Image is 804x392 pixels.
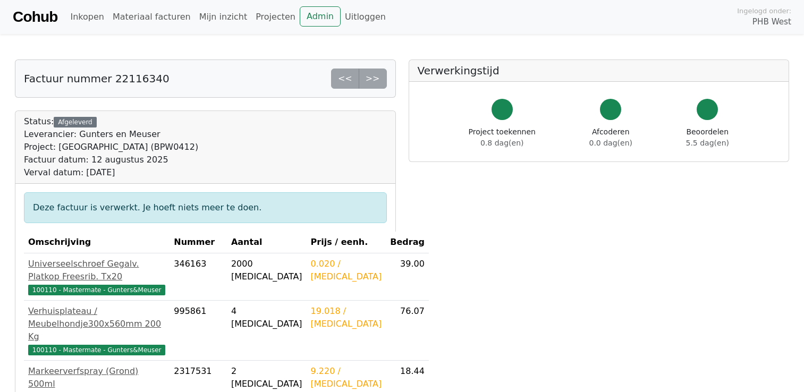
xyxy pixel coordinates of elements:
[66,6,108,28] a: Inkopen
[24,141,198,154] div: Project: [GEOGRAPHIC_DATA] (BPW0412)
[28,285,165,295] span: 100110 - Mastermate - Gunters&Meuser
[13,4,57,30] a: Cohub
[28,345,165,355] span: 100110 - Mastermate - Gunters&Meuser
[752,16,791,28] span: PHB West
[227,232,307,253] th: Aantal
[386,301,429,361] td: 76.07
[686,126,729,149] div: Beoordelen
[307,232,386,253] th: Prijs / eenh.
[24,232,170,253] th: Omschrijving
[589,126,632,149] div: Afcoderen
[231,305,302,330] div: 4 [MEDICAL_DATA]
[170,253,227,301] td: 346163
[28,258,165,283] div: Universeelschroef Gegalv. Platkop Freesrib. Tx20
[341,6,390,28] a: Uitloggen
[231,258,302,283] div: 2000 [MEDICAL_DATA]
[24,72,170,85] h5: Factuur nummer 22116340
[28,305,165,343] div: Verhuisplateau / Meubelhondje300x560mm 200 Kg
[24,128,198,141] div: Leverancier: Gunters en Meuser
[311,365,382,390] div: 9.220 / [MEDICAL_DATA]
[589,139,632,147] span: 0.0 dag(en)
[300,6,341,27] a: Admin
[54,117,96,127] div: Afgeleverd
[418,64,781,77] h5: Verwerkingstijd
[28,305,165,356] a: Verhuisplateau / Meubelhondje300x560mm 200 Kg100110 - Mastermate - Gunters&Meuser
[386,253,429,301] td: 39.00
[170,232,227,253] th: Nummer
[251,6,300,28] a: Projecten
[24,154,198,166] div: Factuur datum: 12 augustus 2025
[311,258,382,283] div: 0.020 / [MEDICAL_DATA]
[480,139,523,147] span: 0.8 dag(en)
[386,232,429,253] th: Bedrag
[231,365,302,390] div: 2 [MEDICAL_DATA]
[195,6,252,28] a: Mijn inzicht
[24,115,198,179] div: Status:
[28,365,165,390] div: Markeerverfspray (Grond) 500ml
[108,6,195,28] a: Materiaal facturen
[24,166,198,179] div: Verval datum: [DATE]
[469,126,536,149] div: Project toekennen
[737,6,791,16] span: Ingelogd onder:
[24,192,387,223] div: Deze factuur is verwerkt. Je hoeft niets meer te doen.
[28,258,165,296] a: Universeelschroef Gegalv. Platkop Freesrib. Tx20100110 - Mastermate - Gunters&Meuser
[170,301,227,361] td: 995861
[311,305,382,330] div: 19.018 / [MEDICAL_DATA]
[686,139,729,147] span: 5.5 dag(en)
